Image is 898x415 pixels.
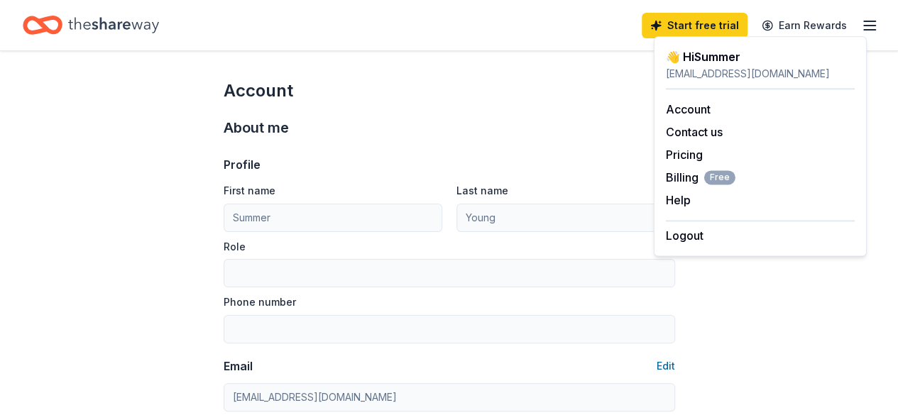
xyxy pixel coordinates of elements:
[224,295,296,309] label: Phone number
[224,358,253,375] div: Email
[23,9,159,42] a: Home
[224,184,275,198] label: First name
[666,227,703,244] button: Logout
[666,65,855,82] div: [EMAIL_ADDRESS][DOMAIN_NAME]
[704,170,735,184] span: Free
[753,13,855,38] a: Earn Rewards
[642,13,748,38] a: Start free trial
[456,184,508,198] label: Last name
[224,79,675,102] div: Account
[666,48,855,65] div: 👋 Hi Summer
[666,123,723,140] button: Contact us
[666,148,703,162] a: Pricing
[666,169,735,186] button: BillingFree
[666,102,711,116] a: Account
[224,156,261,173] div: Profile
[657,358,675,375] button: Edit
[224,240,246,254] label: Role
[666,169,735,186] span: Billing
[224,116,675,139] div: About me
[666,192,691,209] button: Help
